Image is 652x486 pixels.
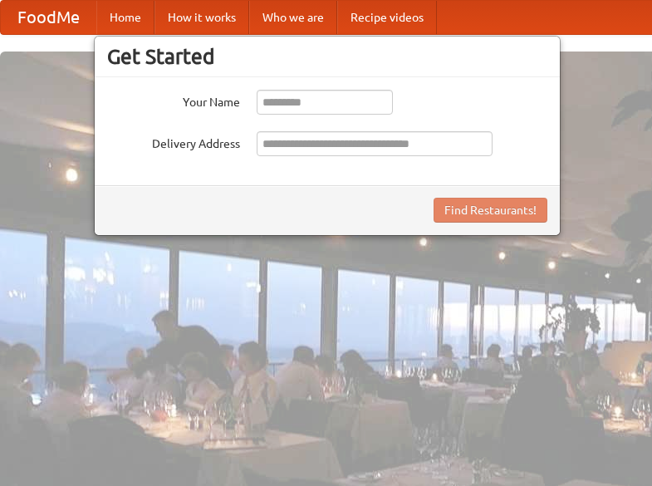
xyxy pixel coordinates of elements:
[107,131,240,152] label: Delivery Address
[154,1,249,34] a: How it works
[96,1,154,34] a: Home
[249,1,337,34] a: Who we are
[337,1,437,34] a: Recipe videos
[1,1,96,34] a: FoodMe
[434,198,547,223] button: Find Restaurants!
[107,44,547,69] h3: Get Started
[107,90,240,110] label: Your Name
